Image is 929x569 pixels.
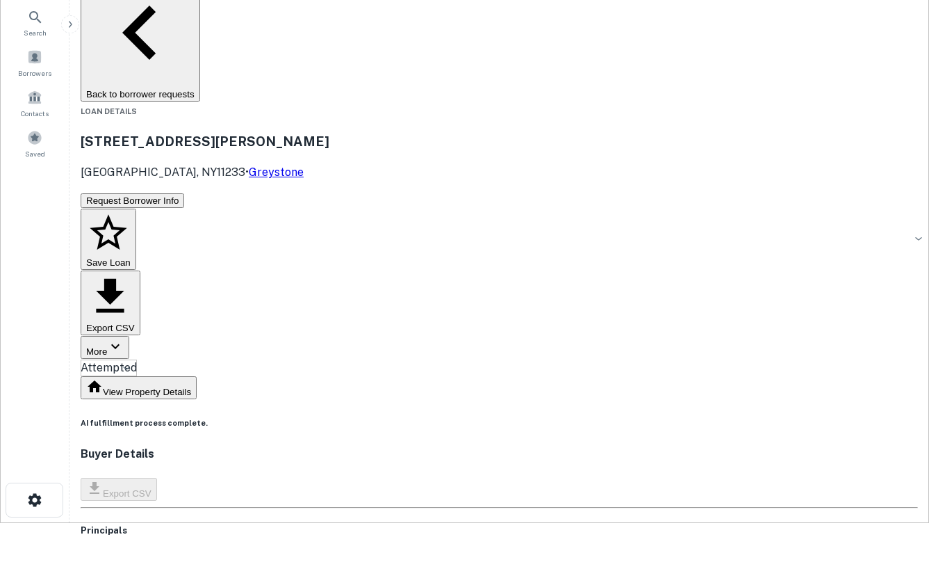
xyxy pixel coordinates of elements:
span: Loan Details [81,107,137,115]
button: Request Borrower Info [81,193,184,208]
a: Saved [4,125,65,162]
h5: Principals [81,524,918,538]
button: Export CSV [81,478,157,501]
button: Export CSV [81,271,140,336]
button: Save Loan [81,209,136,270]
span: Search [24,27,47,38]
p: [GEOGRAPHIC_DATA], NY11233 • [81,164,918,181]
span: Borrowers [18,67,51,79]
iframe: Chat Widget [860,458,929,524]
button: View Property Details [81,376,197,399]
button: More [81,336,129,359]
h3: [STREET_ADDRESS][PERSON_NAME] [81,131,918,151]
h6: AI fulfillment process complete. [81,417,918,428]
a: Greystone [249,166,304,179]
a: Search [4,3,65,41]
a: Contacts [4,84,65,122]
span: Saved [25,148,45,159]
div: Attempted [81,360,137,376]
h4: Buyer Details [81,446,918,463]
span: Contacts [21,108,49,119]
a: Borrowers [4,44,65,81]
